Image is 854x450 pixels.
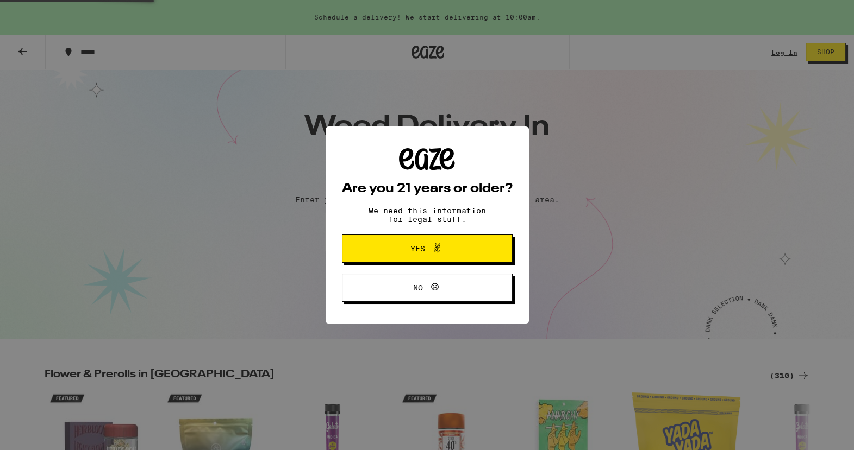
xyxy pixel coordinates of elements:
button: Yes [342,234,513,263]
span: Yes [410,245,425,252]
span: Hi. Need any help? [7,8,78,16]
h2: Are you 21 years or older? [342,182,513,195]
span: No [413,284,423,291]
button: No [342,274,513,302]
p: We need this information for legal stuff. [359,206,495,224]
